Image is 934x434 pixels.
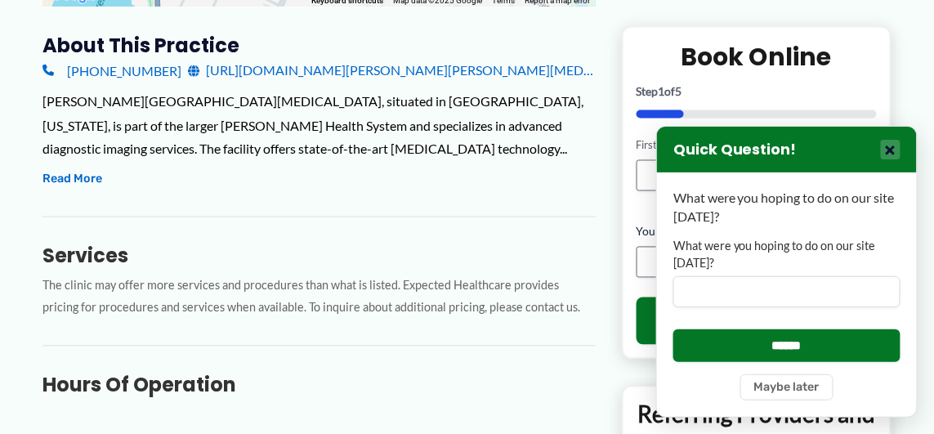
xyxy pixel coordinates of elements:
[740,374,833,400] button: Maybe later
[676,84,682,98] span: 5
[42,244,596,269] h3: Services
[188,58,596,83] a: [URL][DOMAIN_NAME][PERSON_NAME][PERSON_NAME][MEDICAL_DATA]
[673,189,900,226] p: What were you hoping to do on our site [DATE]?
[42,170,102,190] button: Read More
[637,138,752,154] label: First Name
[673,238,900,271] label: What were you hoping to do on our site [DATE]?
[637,224,877,240] label: Your Email Address
[42,89,596,162] div: [PERSON_NAME][GEOGRAPHIC_DATA][MEDICAL_DATA], situated in [GEOGRAPHIC_DATA], [US_STATE], is part ...
[42,373,596,398] h3: Hours of Operation
[673,141,797,159] h3: Quick Question!
[659,84,665,98] span: 1
[42,33,596,58] h3: About this practice
[42,275,596,320] p: The clinic may offer more services and procedures than what is listed. Expected Healthcare provid...
[637,86,877,97] p: Step of
[637,41,877,73] h2: Book Online
[881,140,900,159] button: Close
[42,58,181,83] a: [PHONE_NUMBER]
